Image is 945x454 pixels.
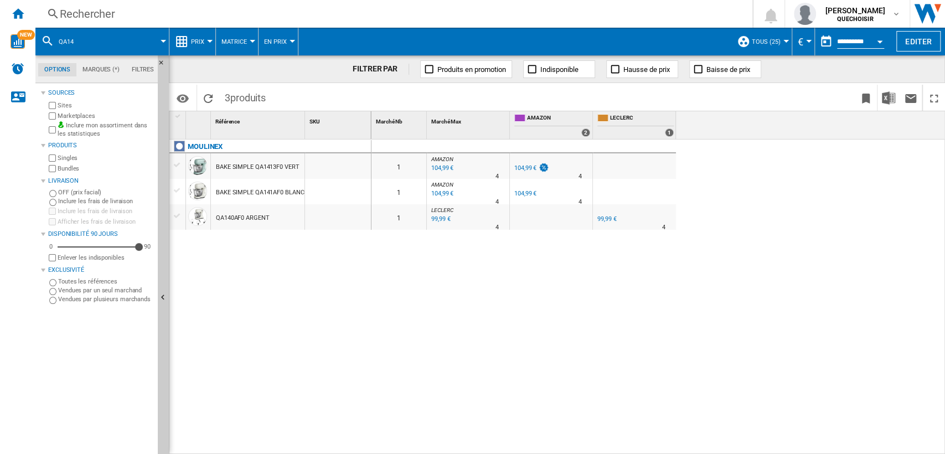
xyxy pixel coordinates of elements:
[431,207,453,213] span: LECLERC
[58,154,153,162] label: Singles
[523,60,595,78] button: Indisponible
[596,214,616,225] div: 99,99 €
[597,215,616,223] div: 99,99 €
[219,85,271,108] span: 3
[581,128,590,137] div: 2 offers sold by AMAZON
[49,297,56,304] input: Vendues par plusieurs marchands
[514,164,536,172] div: 104,99 €
[429,111,509,128] div: Marché Max Sort None
[431,182,453,188] span: AMAZON
[76,63,126,76] md-tab-item: Marques (*)
[172,88,194,108] button: Options
[17,30,35,40] span: NEW
[264,28,292,55] button: En Prix
[513,188,536,199] div: 104,99 €
[900,85,922,111] button: Envoyer ce rapport par email
[49,123,56,137] input: Inclure mon assortiment dans les statistiques
[430,163,453,174] div: Mise à jour : vendredi 10 octobre 2025 03:50
[420,60,512,78] button: Produits en promotion
[371,153,426,179] div: 1
[188,111,210,128] div: Sort None
[923,85,945,111] button: Plein écran
[59,28,85,55] button: qa14
[309,118,320,125] span: SKU
[512,111,592,139] div: AMAZON 2 offers sold by AMAZON
[48,230,153,239] div: Disponibilité 90 Jours
[49,102,56,109] input: Sites
[540,65,579,74] span: Indisponible
[49,288,56,295] input: Vendues par un seul marchand
[58,241,139,252] md-slider: Disponibilité
[197,85,219,111] button: Recharger
[430,214,450,225] div: Mise à jour : vendredi 10 octobre 2025 04:45
[48,177,153,185] div: Livraison
[49,154,56,162] input: Singles
[49,254,56,261] input: Afficher les frais de livraison
[794,3,816,25] img: profile.jpg
[221,38,247,45] span: Matrice
[188,140,223,153] div: Cliquez pour filtrer sur cette marque
[38,63,76,76] md-tab-item: Options
[689,60,761,78] button: Baisse de prix
[855,85,877,111] button: Créer un favoris
[48,141,153,150] div: Produits
[141,243,153,251] div: 90
[216,154,299,180] div: BAKE SIMPLE QA1413F0 VERT
[230,92,266,104] span: produits
[58,164,153,173] label: Bundles
[58,112,153,120] label: Marketplaces
[58,295,153,303] label: Vendues par plusieurs marchands
[579,171,582,182] div: Délai de livraison : 4 jours
[495,197,499,208] div: Délai de livraison : 4 jours
[353,64,409,75] div: FILTRER PAR
[221,28,252,55] button: Matrice
[49,218,56,225] input: Afficher les frais de livraison
[527,114,590,123] span: AMAZON
[215,118,240,125] span: Référence
[495,171,499,182] div: Délai de livraison : 4 jours
[11,62,24,75] img: alerts-logo.svg
[58,218,153,226] label: Afficher les frais de livraison
[376,118,402,125] span: Marché Nb
[495,222,499,233] div: Délai de livraison : 4 jours
[662,222,665,233] div: Délai de livraison : 4 jours
[798,36,803,48] span: €
[606,60,678,78] button: Hausse de prix
[798,28,809,55] button: €
[792,28,815,55] md-menu: Currency
[158,55,171,75] button: Masquer
[374,111,426,128] div: Sort None
[870,30,890,50] button: Open calendar
[216,180,304,205] div: BAKE SIMPLE QA141AF0 BLANC
[58,188,153,197] label: OFF (prix facial)
[374,111,426,128] div: Marché Nb Sort None
[213,111,304,128] div: Référence Sort None
[825,5,885,16] span: [PERSON_NAME]
[58,101,153,110] label: Sites
[579,197,582,208] div: Délai de livraison : 4 jours
[49,279,56,286] input: Toutes les références
[430,188,453,199] div: Mise à jour : vendredi 10 octobre 2025 03:50
[815,30,837,53] button: md-calendar
[41,28,163,55] div: qa14
[264,38,287,45] span: En Prix
[213,111,304,128] div: Sort None
[58,121,153,138] label: Inclure mon assortiment dans les statistiques
[665,128,674,137] div: 1 offers sold by LECLERC
[595,111,676,139] div: LECLERC 1 offers sold by LECLERC
[49,208,56,215] input: Inclure les frais de livraison
[429,111,509,128] div: Sort None
[752,28,786,55] button: TOUS (25)
[752,38,781,45] span: TOUS (25)
[307,111,371,128] div: SKU Sort None
[58,207,153,215] label: Inclure les frais de livraison
[513,163,549,174] div: 104,99 €
[49,165,56,172] input: Bundles
[371,179,426,204] div: 1
[48,266,153,275] div: Exclusivité
[737,28,786,55] div: TOUS (25)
